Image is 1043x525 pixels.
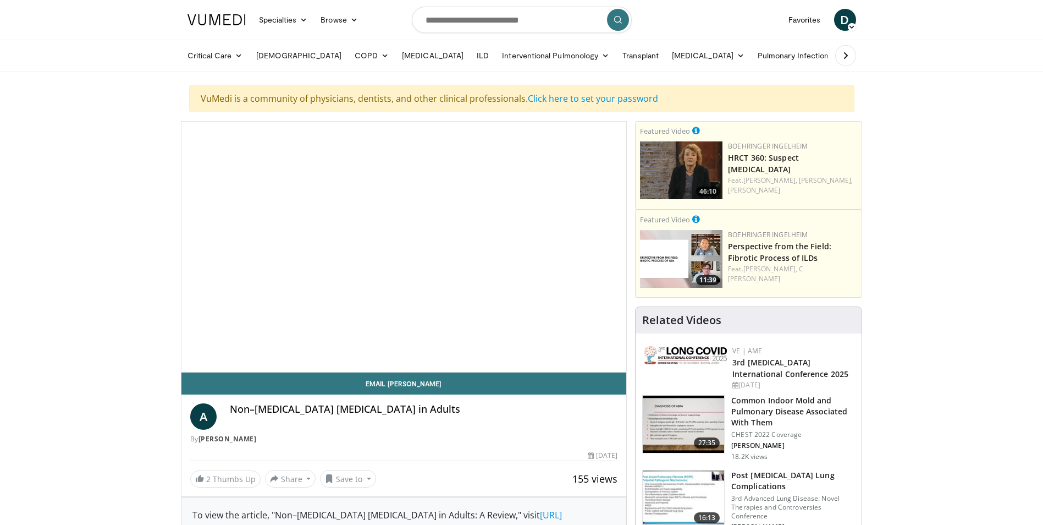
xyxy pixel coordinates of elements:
[731,430,855,439] p: CHEST 2022 Coverage
[644,346,727,364] img: a2792a71-925c-4fc2-b8ef-8d1b21aec2f7.png.150x105_q85_autocrop_double_scale_upscale_version-0.2.jpg
[250,45,348,67] a: [DEMOGRAPHIC_DATA]
[731,470,855,492] h3: Post [MEDICAL_DATA] Lung Complications
[265,470,316,488] button: Share
[320,470,376,488] button: Save to
[642,314,721,327] h4: Related Videos
[181,45,250,67] a: Critical Care
[728,230,808,239] a: Boehringer Ingelheim
[190,434,618,444] div: By
[743,264,797,274] a: [PERSON_NAME],
[643,396,724,453] img: 7e353de0-d5d2-4f37-a0ac-0ef5f1a491ce.150x105_q85_crop-smart_upscale.jpg
[640,215,690,225] small: Featured Video
[230,403,618,415] h4: Non–[MEDICAL_DATA] [MEDICAL_DATA] in Adults
[528,92,658,105] a: Click here to set your password
[728,152,799,174] a: HRCT 360: Suspect [MEDICAL_DATA]
[314,9,365,31] a: Browse
[728,176,857,195] div: Feat.
[206,474,211,484] span: 2
[731,494,855,521] p: 3rd Advanced Lung Disease: Novel Therapies and Controversies Conference
[834,9,856,31] a: D
[731,452,768,461] p: 18.2K views
[640,141,722,199] a: 46:10
[731,441,855,450] p: [PERSON_NAME]
[728,141,808,151] a: Boehringer Ingelheim
[743,176,797,185] a: [PERSON_NAME],
[189,85,854,112] div: VuMedi is a community of physicians, dentists, and other clinical professionals.
[190,403,217,430] a: A
[665,45,751,67] a: [MEDICAL_DATA]
[252,9,314,31] a: Specialties
[782,9,827,31] a: Favorites
[728,241,831,263] a: Perspective from the Field: Fibrotic Process of ILDs
[642,395,855,461] a: 27:35 Common Indoor Mold and Pulmonary Disease Associated With Them CHEST 2022 Coverage [PERSON_N...
[640,141,722,199] img: 8340d56b-4f12-40ce-8f6a-f3da72802623.png.150x105_q85_crop-smart_upscale.png
[640,230,722,288] a: 11:39
[728,264,857,284] div: Feat.
[181,122,627,373] video-js: Video Player
[694,512,720,523] span: 16:13
[181,373,627,395] a: Email [PERSON_NAME]
[640,230,722,288] img: 0d260a3c-dea8-4d46-9ffd-2859801fb613.png.150x105_q85_crop-smart_upscale.png
[495,45,616,67] a: Interventional Pulmonology
[470,45,495,67] a: ILD
[412,7,632,33] input: Search topics, interventions
[696,275,720,285] span: 11:39
[732,346,762,356] a: VE | AME
[731,395,855,428] h3: Common Indoor Mold and Pulmonary Disease Associated With Them
[696,187,720,196] span: 46:10
[187,14,246,25] img: VuMedi Logo
[588,451,617,461] div: [DATE]
[732,357,848,379] a: 3rd [MEDICAL_DATA] International Conference 2025
[728,264,805,283] a: C. [PERSON_NAME]
[395,45,470,67] a: [MEDICAL_DATA]
[198,434,257,444] a: [PERSON_NAME]
[572,472,617,485] span: 155 views
[732,380,853,390] div: [DATE]
[728,185,780,195] a: [PERSON_NAME]
[348,45,395,67] a: COPD
[799,176,853,185] a: [PERSON_NAME],
[616,45,665,67] a: Transplant
[640,126,690,136] small: Featured Video
[751,45,846,67] a: Pulmonary Infection
[694,437,720,449] span: 27:35
[190,471,261,488] a: 2 Thumbs Up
